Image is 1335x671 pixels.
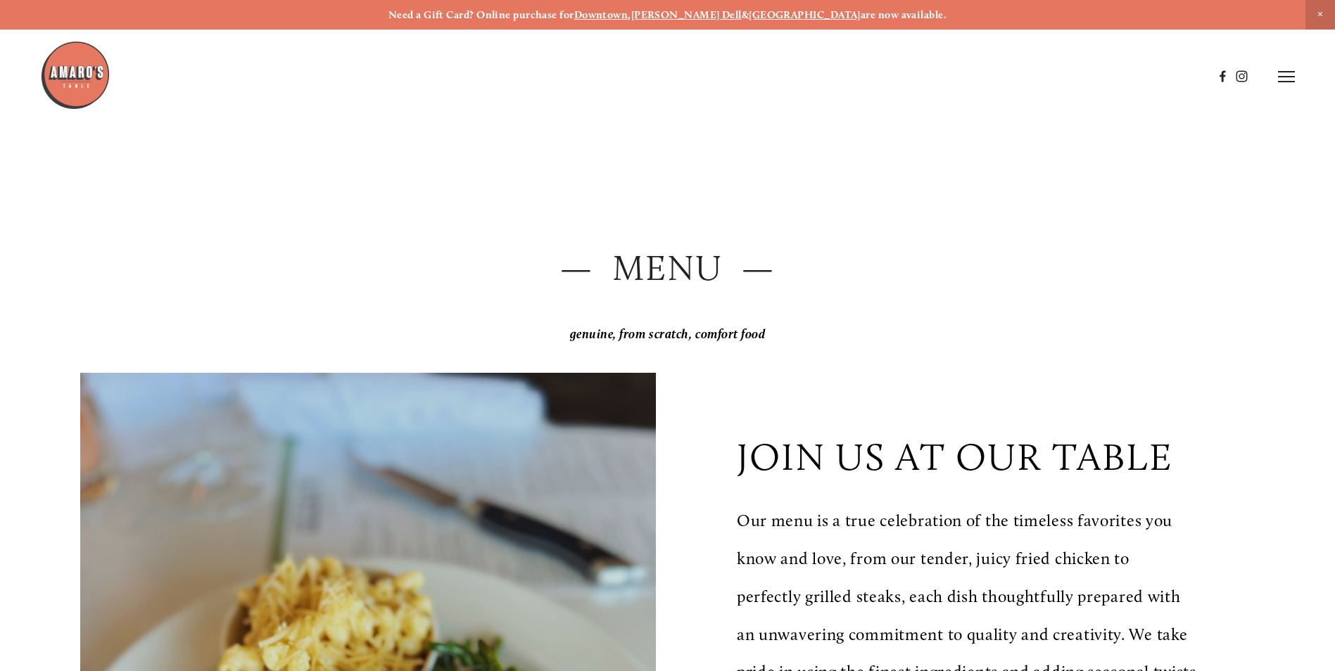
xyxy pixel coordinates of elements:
a: Downtown [574,8,628,21]
a: [PERSON_NAME] Dell [631,8,742,21]
strong: are now available. [861,8,947,21]
strong: & [742,8,749,21]
strong: , [628,8,631,21]
h2: — Menu — [80,243,1255,293]
em: genuine, from scratch, comfort food [570,326,766,342]
strong: Need a Gift Card? Online purchase for [388,8,574,21]
a: [GEOGRAPHIC_DATA] [749,8,861,21]
img: Amaro's Table [40,40,110,110]
p: join us at our table [737,434,1173,480]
